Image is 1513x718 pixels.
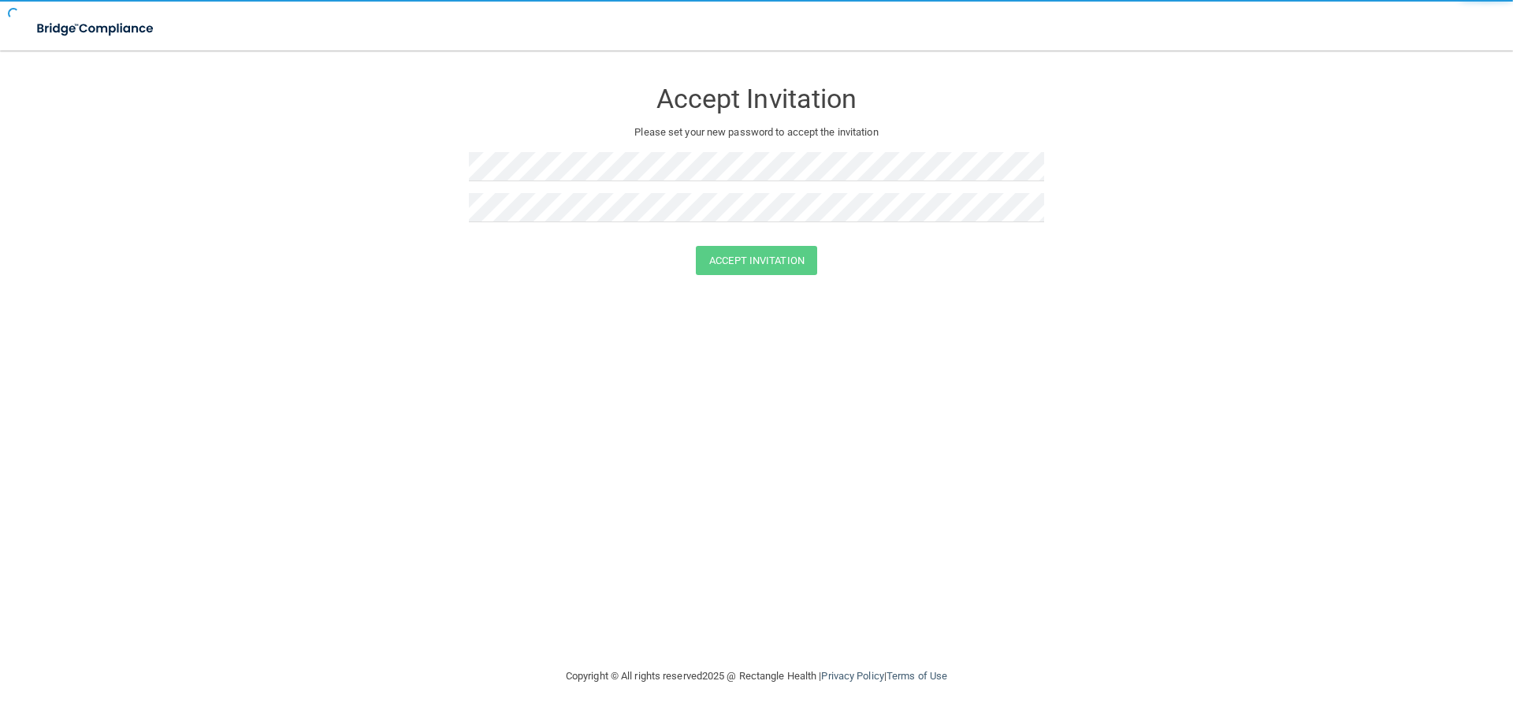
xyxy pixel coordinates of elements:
p: Please set your new password to accept the invitation [481,123,1032,142]
button: Accept Invitation [696,246,817,275]
a: Privacy Policy [821,670,883,682]
h3: Accept Invitation [469,84,1044,113]
img: bridge_compliance_login_screen.278c3ca4.svg [24,13,169,45]
a: Terms of Use [887,670,947,682]
div: Copyright © All rights reserved 2025 @ Rectangle Health | | [469,651,1044,701]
